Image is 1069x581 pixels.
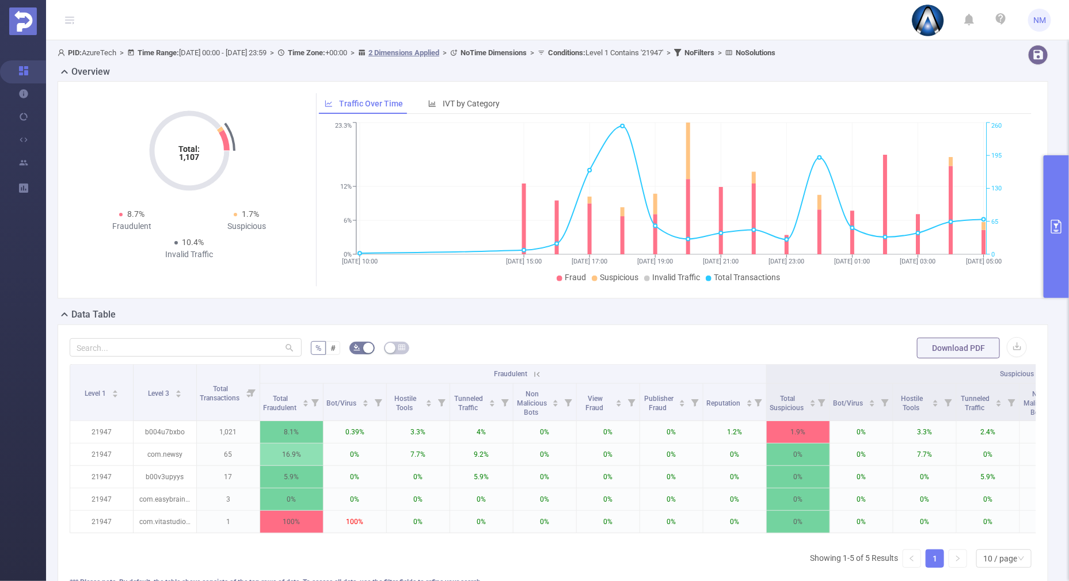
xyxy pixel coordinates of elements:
[637,258,673,265] tspan: [DATE] 19:00
[387,488,450,510] p: 0%
[461,48,527,57] b: No Time Dimensions
[917,338,1000,358] button: Download PDF
[362,398,369,405] div: Sort
[548,48,663,57] span: Level 1 Contains '21947'
[68,48,82,57] b: PID:
[315,343,321,353] span: %
[991,218,998,225] tspan: 65
[267,48,277,57] span: >
[746,398,752,402] i: icon: caret-up
[426,402,432,406] i: icon: caret-down
[324,466,386,488] p: 0%
[148,389,171,397] span: Level 3
[991,152,1002,159] tspan: 195
[893,511,956,533] p: 0%
[663,48,674,57] span: >
[489,398,496,405] div: Sort
[112,393,118,396] i: icon: caret-down
[957,466,1019,488] p: 5.9%
[616,402,622,406] i: icon: caret-down
[767,421,830,443] p: 1.9%
[70,338,302,357] input: Search...
[615,398,622,405] div: Sort
[961,395,990,412] span: Tunneled Traffic
[810,549,898,568] li: Showing 1-5 of 5 Results
[325,100,333,108] i: icon: line-chart
[835,258,870,265] tspan: [DATE] 01:00
[623,384,640,421] i: Filter menu
[353,344,360,351] i: icon: bg-colors
[893,488,956,510] p: 0%
[387,466,450,488] p: 0%
[640,421,703,443] p: 0%
[966,258,1002,265] tspan: [DATE] 05:00
[307,384,323,421] i: Filter menu
[901,395,923,412] span: Hostile Tools
[767,466,830,488] p: 0%
[9,7,37,35] img: Protected Media
[577,466,640,488] p: 0%
[134,421,196,443] p: b004u7bxbo
[565,273,586,282] span: Fraud
[809,398,816,405] div: Sort
[560,384,576,421] i: Filter menu
[640,444,703,465] p: 0%
[586,395,606,412] span: View Fraud
[260,421,323,443] p: 8.1%
[450,488,513,510] p: 0%
[513,488,576,510] p: 0%
[679,398,686,402] i: icon: caret-up
[134,511,196,533] p: com.vitastudio.mahjong
[197,511,260,533] p: 1
[983,550,1017,567] div: 10 / page
[750,384,766,421] i: Filter menu
[900,258,936,265] tspan: [DATE] 03:00
[197,488,260,510] p: 3
[513,421,576,443] p: 0%
[288,48,325,57] b: Time Zone:
[1003,384,1019,421] i: Filter menu
[577,444,640,465] p: 0%
[197,466,260,488] p: 17
[132,249,247,261] div: Invalid Traffic
[455,395,484,412] span: Tunneled Traffic
[893,466,956,488] p: 0%
[957,488,1019,510] p: 0%
[640,511,703,533] p: 0%
[809,398,816,402] i: icon: caret-up
[175,388,182,395] div: Sort
[450,421,513,443] p: 4%
[398,344,405,351] i: icon: table
[339,99,403,108] span: Traffic Over Time
[335,123,352,130] tspan: 23.3%
[71,65,110,79] h2: Overview
[506,258,542,265] tspan: [DATE] 15:00
[736,48,775,57] b: No Solutions
[991,185,1002,193] tspan: 130
[395,395,417,412] span: Hostile Tools
[242,209,259,219] span: 1.7%
[112,388,119,395] div: Sort
[70,466,133,488] p: 21947
[991,251,995,258] tspan: 0
[71,308,116,322] h2: Data Table
[518,390,547,416] span: Non Malicious Bots
[263,395,298,412] span: Total Fraudulent
[703,444,766,465] p: 0%
[324,421,386,443] p: 0.39%
[134,466,196,488] p: b00v3upyys
[957,444,1019,465] p: 0%
[926,549,944,568] li: 1
[954,555,961,562] i: icon: right
[687,384,703,421] i: Filter menu
[640,488,703,510] p: 0%
[70,511,133,533] p: 21947
[949,549,967,568] li: Next Page
[370,384,386,421] i: Filter menu
[1033,9,1046,32] span: NM
[387,421,450,443] p: 3.3%
[869,398,876,405] div: Sort
[679,398,686,405] div: Sort
[572,258,607,265] tspan: [DATE] 17:00
[869,398,875,402] i: icon: caret-up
